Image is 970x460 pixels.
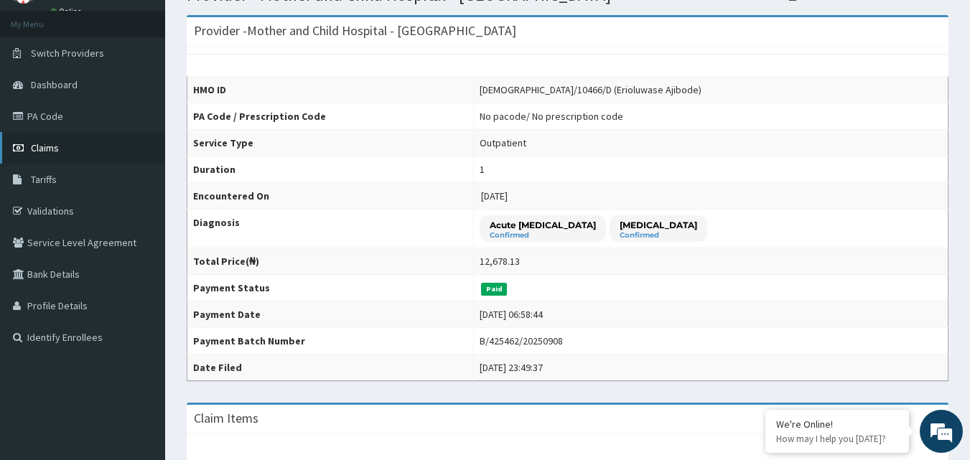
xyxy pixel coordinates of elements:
div: Outpatient [480,136,526,150]
th: Duration [187,156,474,183]
div: B/425462/20250908 [480,334,563,348]
div: No pacode / No prescription code [480,109,623,123]
th: Service Type [187,130,474,156]
th: HMO ID [187,77,474,103]
p: How may I help you today? [776,433,898,445]
span: Dashboard [31,78,78,91]
p: Acute [MEDICAL_DATA] [490,219,596,231]
th: Diagnosis [187,210,474,248]
th: Payment Status [187,275,474,301]
th: Date Filed [187,355,474,381]
span: Tariffs [31,173,57,186]
th: Payment Batch Number [187,328,474,355]
span: [DATE] [481,189,508,202]
div: [DEMOGRAPHIC_DATA]/10466/D (Erioluwase Ajibode) [480,83,701,97]
h3: Claim Items [194,412,258,425]
th: Payment Date [187,301,474,328]
th: Total Price(₦) [187,248,474,275]
th: PA Code / Prescription Code [187,103,474,130]
div: [DATE] 06:58:44 [480,307,543,321]
span: Paid [481,283,507,296]
a: Online [50,6,85,17]
h3: Provider - Mother and Child Hospital - [GEOGRAPHIC_DATA] [194,24,516,37]
div: 1 [480,162,485,177]
small: Confirmed [490,232,596,239]
div: 12,678.13 [480,254,520,268]
div: [DATE] 23:49:37 [480,360,543,375]
span: Switch Providers [31,47,104,60]
p: [MEDICAL_DATA] [620,219,697,231]
small: Confirmed [620,232,697,239]
div: We're Online! [776,418,898,431]
th: Encountered On [187,183,474,210]
span: Claims [31,141,59,154]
